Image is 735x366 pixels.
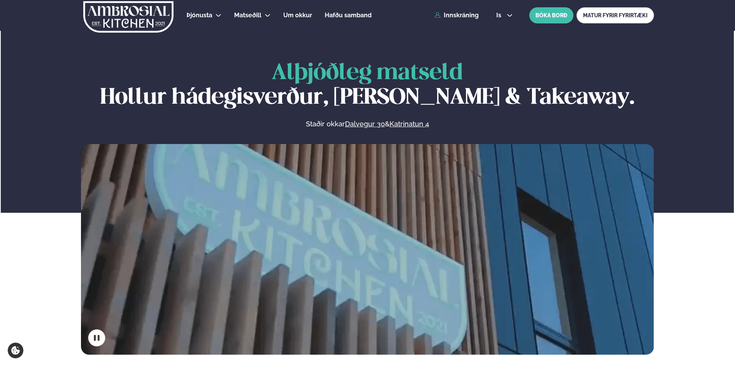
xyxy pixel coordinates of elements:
[222,119,512,129] p: Staðir okkar &
[529,7,573,23] button: BÓKA BORÐ
[234,11,261,20] a: Matseðill
[325,12,372,19] span: Hafðu samband
[187,11,212,20] a: Þjónusta
[576,7,654,23] a: MATUR FYRIR FYRIRTÆKI
[83,1,174,33] img: logo
[283,12,312,19] span: Um okkur
[434,12,479,19] a: Innskráning
[81,61,654,110] h1: Hollur hádegisverður, [PERSON_NAME] & Takeaway.
[234,12,261,19] span: Matseðill
[187,12,212,19] span: Þjónusta
[490,12,519,18] button: is
[325,11,372,20] a: Hafðu samband
[8,343,23,358] a: Cookie settings
[272,63,463,84] span: Alþjóðleg matseld
[345,119,385,129] a: Dalvegur 30
[283,11,312,20] a: Um okkur
[496,12,504,18] span: is
[390,119,429,129] a: Katrinatun 4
